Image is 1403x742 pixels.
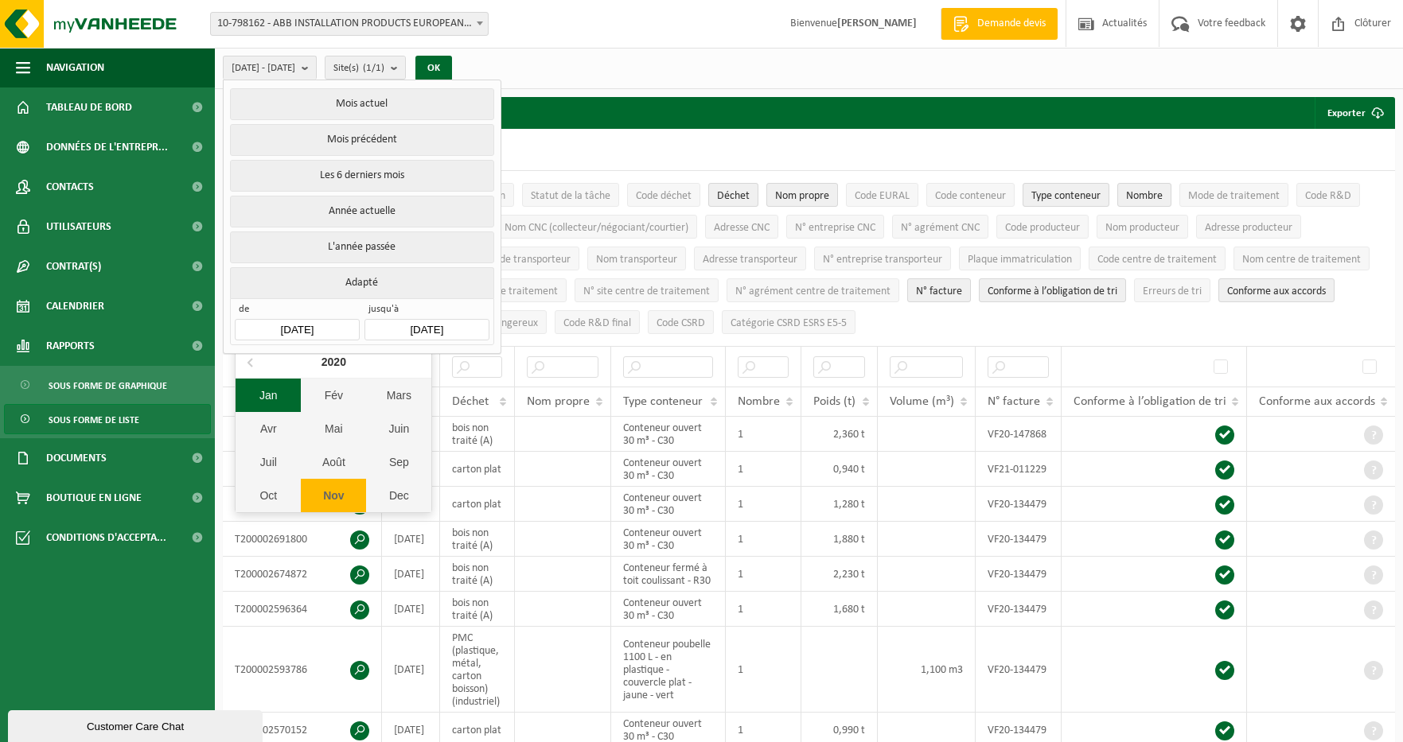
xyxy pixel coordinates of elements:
[738,395,780,408] span: Nombre
[996,215,1089,239] button: Code producteurCode producteur: Activate to sort
[8,707,266,742] iframe: chat widget
[440,557,515,592] td: bois non traité (A)
[230,267,493,298] button: Adapté
[611,522,726,557] td: Conteneur ouvert 30 m³ - C30
[901,222,980,234] span: N° agrément CNC
[1296,183,1360,207] button: Code R&DCode R&amp;D: Activate to sort
[766,183,838,207] button: Nom propreNom propre: Activate to sort
[236,412,301,445] div: Avr
[223,487,382,522] td: T200002701610
[333,56,384,80] span: Site(s)
[636,190,692,202] span: Code déchet
[210,12,489,36] span: 10-798162 - ABB INSTALLATION PRODUCTS EUROPEAN CENTRE SA - HOUDENG-GOEGNIES
[527,395,590,408] span: Nom propre
[583,286,710,297] span: N° site centre de traitement
[1005,222,1080,234] span: Code producteur
[735,286,891,297] span: N° agrément centre de traitement
[892,215,988,239] button: N° agrément CNCN° agrément CNC: Activate to sort
[366,412,431,445] div: Juin
[657,317,705,329] span: Code CSRD
[1117,183,1171,207] button: NombreNombre: Activate to sort
[786,215,884,239] button: N° entreprise CNCN° entreprise CNC: Activate to sort
[1126,190,1163,202] span: Nombre
[4,404,211,434] a: Sous forme de liste
[1097,215,1188,239] button: Nom producteurNom producteur: Activate to sort
[46,48,104,87] span: Navigation
[366,445,431,479] div: Sep
[452,395,489,408] span: Déchet
[230,231,493,263] button: L'année passée
[211,13,488,35] span: 10-798162 - ABB INSTALLATION PRODUCTS EUROPEAN CENTRE SA - HOUDENG-GOEGNIES
[223,557,382,592] td: T200002674872
[223,56,317,80] button: [DATE] - [DATE]
[46,438,107,478] span: Documents
[722,310,855,334] button: Catégorie CSRD ESRS E5-5Catégorie CSRD ESRS E5-5: Activate to sort
[726,592,801,627] td: 1
[1242,254,1361,266] span: Nom centre de traitement
[988,286,1117,297] span: Conforme à l’obligation de tri
[801,522,877,557] td: 1,880 t
[223,627,382,713] td: T200002593786
[708,183,758,207] button: DéchetDéchet: Activate to sort
[49,405,139,435] span: Sous forme de liste
[976,557,1062,592] td: VF20-134479
[1074,395,1226,408] span: Conforme à l’obligation de tri
[935,190,1006,202] span: Code conteneur
[232,56,295,80] span: [DATE] - [DATE]
[46,167,94,207] span: Contacts
[46,286,104,326] span: Calendrier
[46,247,101,286] span: Contrat(s)
[976,627,1062,713] td: VF20-134479
[988,395,1040,408] span: N° facture
[611,592,726,627] td: Conteneur ouvert 30 m³ - C30
[46,127,168,167] span: Données de l'entrepr...
[890,395,954,408] span: Volume (m³)
[926,183,1015,207] button: Code conteneurCode conteneur: Activate to sort
[941,8,1058,40] a: Demande devis
[575,278,719,302] button: N° site centre de traitementN° site centre de traitement: Activate to sort
[364,303,489,319] span: jusqu'à
[382,557,440,592] td: [DATE]
[1179,183,1288,207] button: Mode de traitementMode de traitement: Activate to sort
[731,317,847,329] span: Catégorie CSRD ESRS E5-5
[801,417,877,452] td: 2,360 t
[916,286,962,297] span: N° facture
[726,452,801,487] td: 1
[366,479,431,512] div: Dec
[705,215,778,239] button: Adresse CNCAdresse CNC: Activate to sort
[801,452,877,487] td: 0,940 t
[878,627,976,713] td: 1,100 m3
[301,379,366,412] div: Fév
[301,445,366,479] div: Août
[366,379,431,412] div: Mars
[49,371,167,401] span: Sous forme de graphique
[726,487,801,522] td: 1
[855,190,910,202] span: Code EURAL
[531,190,610,202] span: Statut de la tâche
[976,592,1062,627] td: VF20-134479
[1105,222,1179,234] span: Nom producteur
[837,17,917,29] strong: [PERSON_NAME]
[1259,395,1375,408] span: Conforme aux accords
[230,88,493,120] button: Mois actuel
[505,222,688,234] span: Nom CNC (collecteur/négociant/courtier)
[440,417,515,452] td: bois non traité (A)
[813,395,855,408] span: Poids (t)
[236,479,301,512] div: Oct
[814,247,951,270] button: N° entreprise transporteurN° entreprise transporteur: Activate to sort
[976,522,1062,557] td: VF20-134479
[1097,254,1217,266] span: Code centre de traitement
[1143,286,1202,297] span: Erreurs de tri
[301,412,366,445] div: Mai
[46,326,95,366] span: Rapports
[1227,286,1326,297] span: Conforme aux accords
[236,379,301,412] div: Jan
[223,452,382,487] td: T200002816324
[522,183,619,207] button: Statut de la tâcheStatut de la tâche: Activate to sort
[230,160,493,192] button: Les 6 derniers mois
[775,190,829,202] span: Nom propre
[627,183,700,207] button: Code déchetCode déchet: Activate to sort
[823,254,942,266] span: N° entreprise transporteur
[973,16,1050,32] span: Demande devis
[611,557,726,592] td: Conteneur fermé à toit coulissant - R30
